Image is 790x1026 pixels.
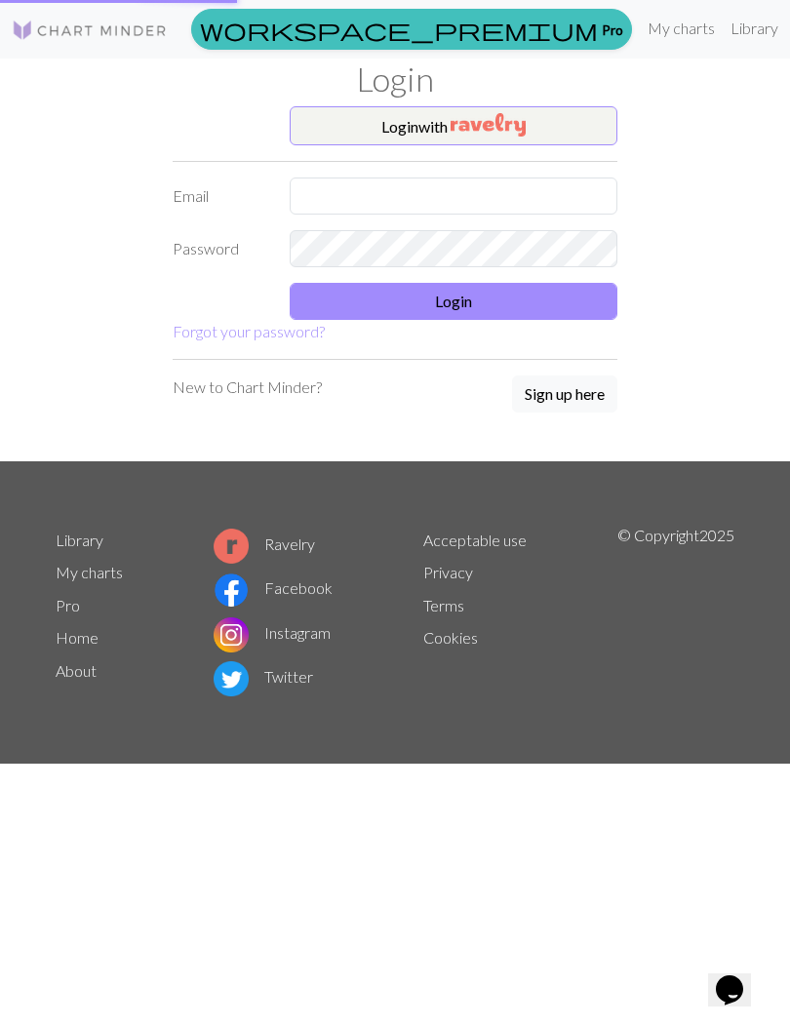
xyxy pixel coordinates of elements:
p: New to Chart Minder? [173,375,322,399]
a: Sign up here [512,375,617,414]
label: Email [161,178,278,215]
a: Pro [191,9,632,50]
p: © Copyright 2025 [617,524,734,701]
a: Forgot your password? [173,322,325,340]
label: Password [161,230,278,267]
a: Library [723,9,786,48]
a: Home [56,628,99,647]
a: Library [56,531,103,549]
a: My charts [56,563,123,581]
a: Privacy [423,563,473,581]
img: Facebook logo [214,572,249,608]
button: Loginwith [290,106,617,145]
a: Terms [423,596,464,614]
a: Twitter [214,667,313,686]
a: My charts [640,9,723,48]
a: Ravelry [214,534,315,553]
button: Login [290,283,617,320]
img: Twitter logo [214,661,249,696]
a: Facebook [214,578,333,597]
img: Ravelry logo [214,529,249,564]
iframe: chat widget [708,948,770,1006]
img: Instagram logo [214,617,249,652]
a: Pro [56,596,80,614]
img: Logo [12,19,168,42]
span: workspace_premium [200,16,598,43]
a: About [56,661,97,680]
button: Sign up here [512,375,617,413]
a: Cookies [423,628,478,647]
img: Ravelry [451,113,526,137]
a: Instagram [214,623,331,642]
a: Acceptable use [423,531,527,549]
h1: Login [44,59,746,99]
